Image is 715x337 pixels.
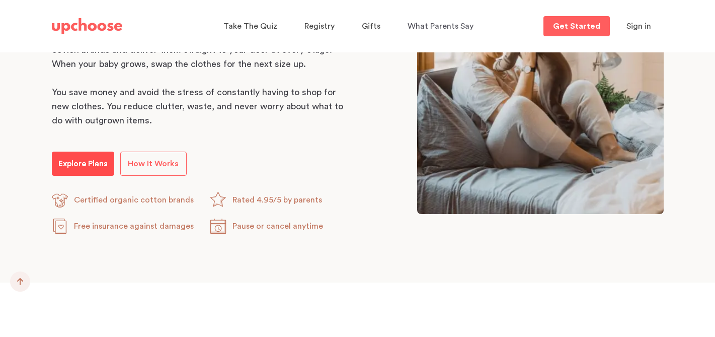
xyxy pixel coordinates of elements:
span: Sign in [626,22,651,30]
a: How It Works [120,152,187,176]
p: Get Started [553,22,600,30]
a: What Parents Say [408,17,476,36]
img: UpChoose [52,18,122,34]
p: Explore Plans [58,158,108,170]
a: Explore Plans [52,152,114,176]
span: Rated 4.95/5 by parents [232,196,322,204]
span: What Parents Say [408,22,473,30]
span: How It Works [128,160,179,168]
a: Registry [304,17,338,36]
span: Gifts [362,22,380,30]
span: Certified organic cotton brands [74,196,194,204]
a: Get Started [543,16,610,36]
a: Take The Quiz [223,17,280,36]
span: Registry [304,22,335,30]
span: Free insurance against damages [74,222,194,230]
button: Sign in [614,16,664,36]
span: Take The Quiz [223,22,277,30]
span: Pause or cancel anytime [232,222,323,230]
a: UpChoose [52,16,122,37]
a: Gifts [362,17,383,36]
p: You save money and avoid the stress of constantly having to shop for new clothes. You reduce clut... [52,85,349,127]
